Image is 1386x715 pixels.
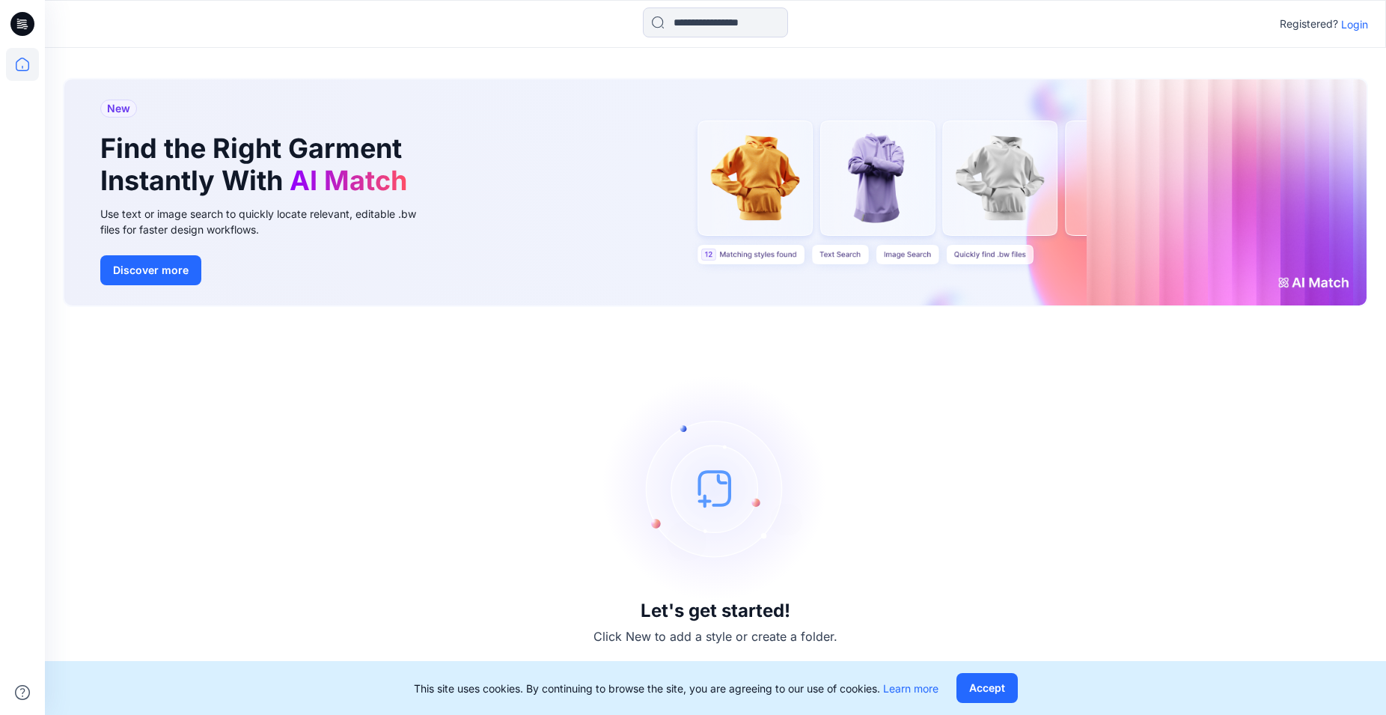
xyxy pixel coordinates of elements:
[883,682,938,695] a: Learn more
[100,255,201,285] button: Discover more
[956,673,1018,703] button: Accept
[1280,15,1338,33] p: Registered?
[414,681,938,696] p: This site uses cookies. By continuing to browse the site, you are agreeing to our use of cookies.
[107,100,130,118] span: New
[593,627,837,645] p: Click New to add a style or create a folder.
[603,376,828,600] img: empty-state-image.svg
[290,164,407,197] span: AI Match
[100,133,415,197] h1: Find the Right Garment Instantly With
[100,206,437,237] div: Use text or image search to quickly locate relevant, editable .bw files for faster design workflows.
[1341,16,1368,32] p: Login
[641,600,790,621] h3: Let's get started!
